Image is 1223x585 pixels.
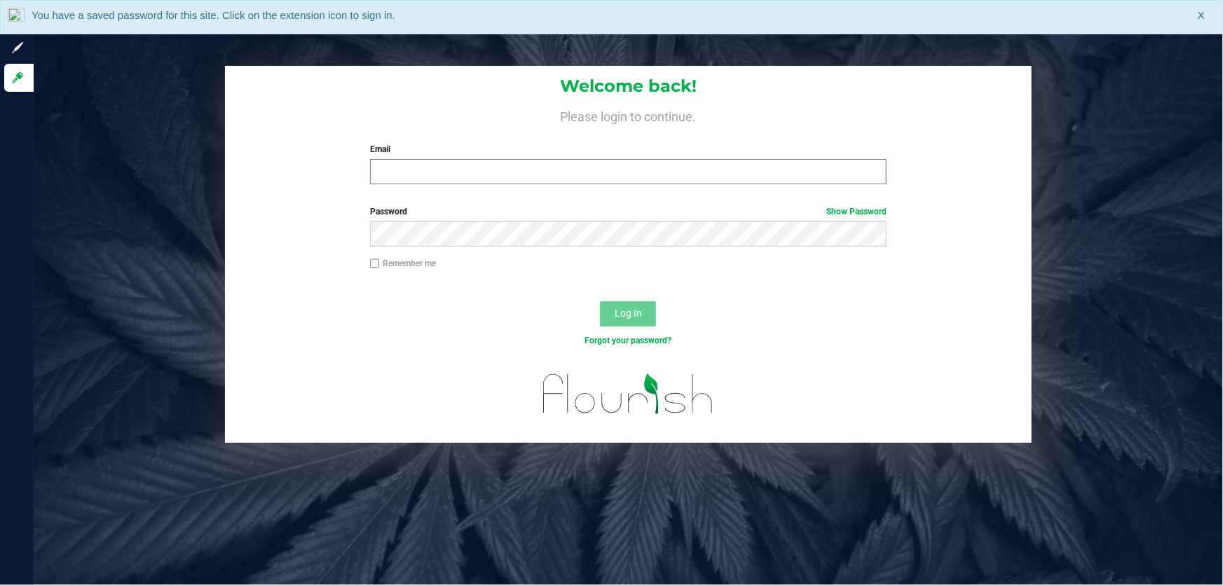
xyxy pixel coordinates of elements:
[11,71,25,85] inline-svg: Log in
[370,143,887,156] label: Email
[8,8,25,27] img: notLoggedInIcon.png
[1198,8,1205,24] span: X
[370,259,380,268] input: Remember me
[528,362,730,427] img: flourish_logo.svg
[32,9,395,21] span: You have a saved password for this site. Click on the extension icon to sign in.
[615,308,642,319] span: Log In
[826,207,887,216] a: Show Password
[225,106,1032,123] h4: Please login to continue.
[11,41,25,55] inline-svg: Sign up
[370,257,436,270] label: Remember me
[225,77,1032,95] h1: Welcome back!
[600,301,656,326] button: Log In
[370,207,407,216] span: Password
[585,336,671,345] a: Forgot your password?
